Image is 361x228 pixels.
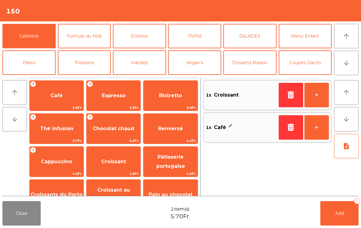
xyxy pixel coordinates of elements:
[304,115,329,140] button: +
[87,114,93,120] span: +
[11,116,18,123] i: arrow_downward
[279,50,332,75] button: Coupes Glacés
[156,154,185,169] span: Pâtisserie portugaise
[343,59,350,67] i: arrow_downward
[2,107,27,131] button: arrow_downward
[31,192,83,197] span: Croissants du Porto
[2,50,56,75] button: Pâtes
[41,159,72,164] span: Cappuccino
[101,159,126,164] span: Croissant
[159,93,182,98] span: Ristretto
[6,7,20,16] h4: 150
[343,116,350,123] i: arrow_downward
[143,105,197,111] span: 3.9Fr.
[11,89,18,96] i: arrow_upward
[113,50,166,75] button: Viandes
[87,138,140,144] span: 4.2Fr.
[2,80,27,105] button: arrow_upward
[320,201,359,226] button: Add2
[143,138,197,144] span: 4.2Fr.
[214,90,239,100] span: Croissant
[143,171,197,177] span: 4.5Fr.
[343,32,350,40] i: arrow_upward
[58,50,111,75] button: Poissons
[174,206,189,212] span: item(s)
[171,206,174,212] span: 2
[334,107,359,131] button: arrow_downward
[113,24,166,48] button: Entrées
[30,81,36,87] span: +
[30,114,36,120] span: +
[87,171,140,177] span: 1.8Fr.
[30,105,84,111] span: 3.9Fr.
[343,142,350,150] i: note_add
[279,24,332,48] button: Menu Enfant
[223,50,277,75] button: Desserts Maison
[58,24,111,48] button: Formule du Midi
[343,89,350,96] i: arrow_upward
[334,80,359,105] button: arrow_upward
[149,192,192,197] span: Pain au chocolat
[304,83,329,107] button: +
[354,198,360,204] div: 2
[40,126,73,131] span: Thé infusion
[223,24,277,48] button: SALADES
[334,51,359,75] button: arrow_downward
[158,126,183,131] span: Renversé
[2,24,56,48] button: Caféterie
[168,24,221,48] button: TAPAS
[334,134,359,158] button: note_add
[206,123,211,132] span: 1x
[334,24,359,48] button: arrow_upward
[206,90,211,100] span: 1x
[214,123,226,132] span: Café
[30,171,84,177] span: 4.5Fr.
[87,105,140,111] span: 3.9Fr.
[2,201,41,226] button: Close
[102,93,125,98] span: Expresso
[168,50,221,75] button: Vegan's
[30,138,84,144] span: 3.7Fr.
[335,211,344,216] span: Add
[87,81,93,87] span: +
[97,187,130,202] span: Croissant au chocolat pt
[93,126,134,131] span: Chocolat chaud
[170,212,190,221] span: 5.70Fr.
[50,93,63,98] span: Café
[30,147,36,153] span: +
